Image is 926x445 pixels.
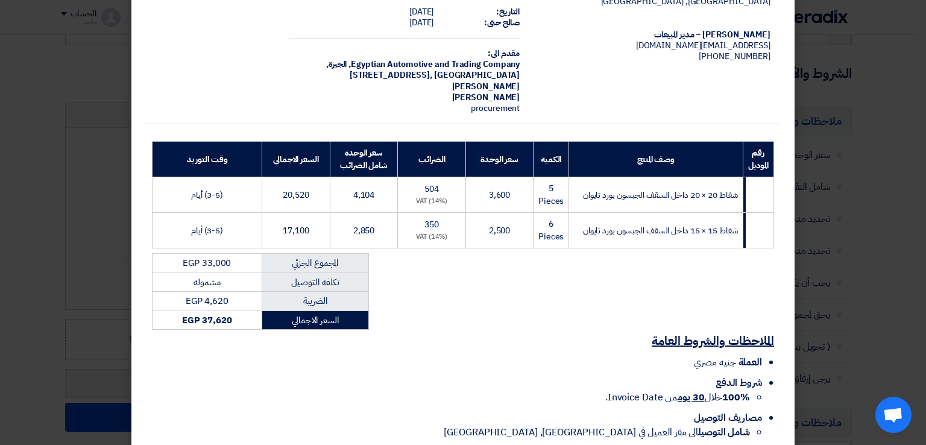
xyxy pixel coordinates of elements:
[191,189,223,201] span: (3-5) أيام
[283,224,309,237] span: 17,100
[403,232,461,242] div: (14%) VAT
[569,142,743,177] th: وصف المنتج
[743,142,773,177] th: رقم الموديل
[194,276,220,289] span: مشموله
[694,411,762,425] span: مصاريف التوصيل
[326,58,520,92] span: الجيزة, [GEOGRAPHIC_DATA] ,[STREET_ADDRESS][PERSON_NAME]
[424,218,439,231] span: 350
[466,142,534,177] th: سعر الوحدة
[262,142,330,177] th: السعر الاجمالي
[283,189,309,201] span: 20,520
[471,102,520,115] span: procurement
[694,355,735,370] span: جنيه مصري
[739,355,762,370] span: العملة
[583,224,738,237] span: شفاط 15 × 15 داخل السقف الجبسون بورد تايوان
[716,376,762,390] span: شروط الدفع
[533,142,569,177] th: الكمية
[191,224,223,237] span: (3-5) أيام
[153,254,262,273] td: EGP 33,000
[722,390,750,405] strong: 100%
[452,91,520,104] span: [PERSON_NAME]
[489,189,511,201] span: 3,600
[605,390,750,405] span: خلال من Invoice Date.
[330,142,398,177] th: سعر الوحدة شامل الضرائب
[489,224,511,237] span: 2,500
[403,197,461,207] div: (14%) VAT
[875,397,912,433] a: Open chat
[262,292,368,311] td: الضريبة
[262,273,368,292] td: تكلفه التوصيل
[484,16,520,29] strong: صالح حتى:
[182,314,232,327] strong: EGP 37,620
[409,16,433,29] span: [DATE]
[398,142,466,177] th: الضرائب
[353,189,375,201] span: 4,104
[353,224,375,237] span: 2,850
[538,218,564,243] span: 6 Pieces
[409,5,433,18] span: [DATE]
[538,182,564,207] span: 5 Pieces
[699,50,770,63] span: [PHONE_NUMBER]
[652,332,774,350] u: الملاحظات والشروط العامة
[539,30,770,40] div: [PERSON_NAME] – مدير المبيعات
[152,425,750,440] li: الى مقر العميل في [GEOGRAPHIC_DATA], [GEOGRAPHIC_DATA]
[488,47,520,60] strong: مقدم الى:
[424,183,439,195] span: 504
[262,254,368,273] td: المجموع الجزئي
[348,58,520,71] span: Egyptian Automotive and Trading Company,
[678,390,704,405] u: 30 يوم
[153,142,262,177] th: وقت التوريد
[698,425,750,440] strong: شامل التوصيل
[636,39,770,52] span: [EMAIL_ADDRESS][DOMAIN_NAME]
[496,5,520,18] strong: التاريخ:
[186,294,228,308] span: EGP 4,620
[262,311,368,330] td: السعر الاجمالي
[583,189,738,201] span: شفاط 20 × 20 داخل السقف الجبسون بورد تايوان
